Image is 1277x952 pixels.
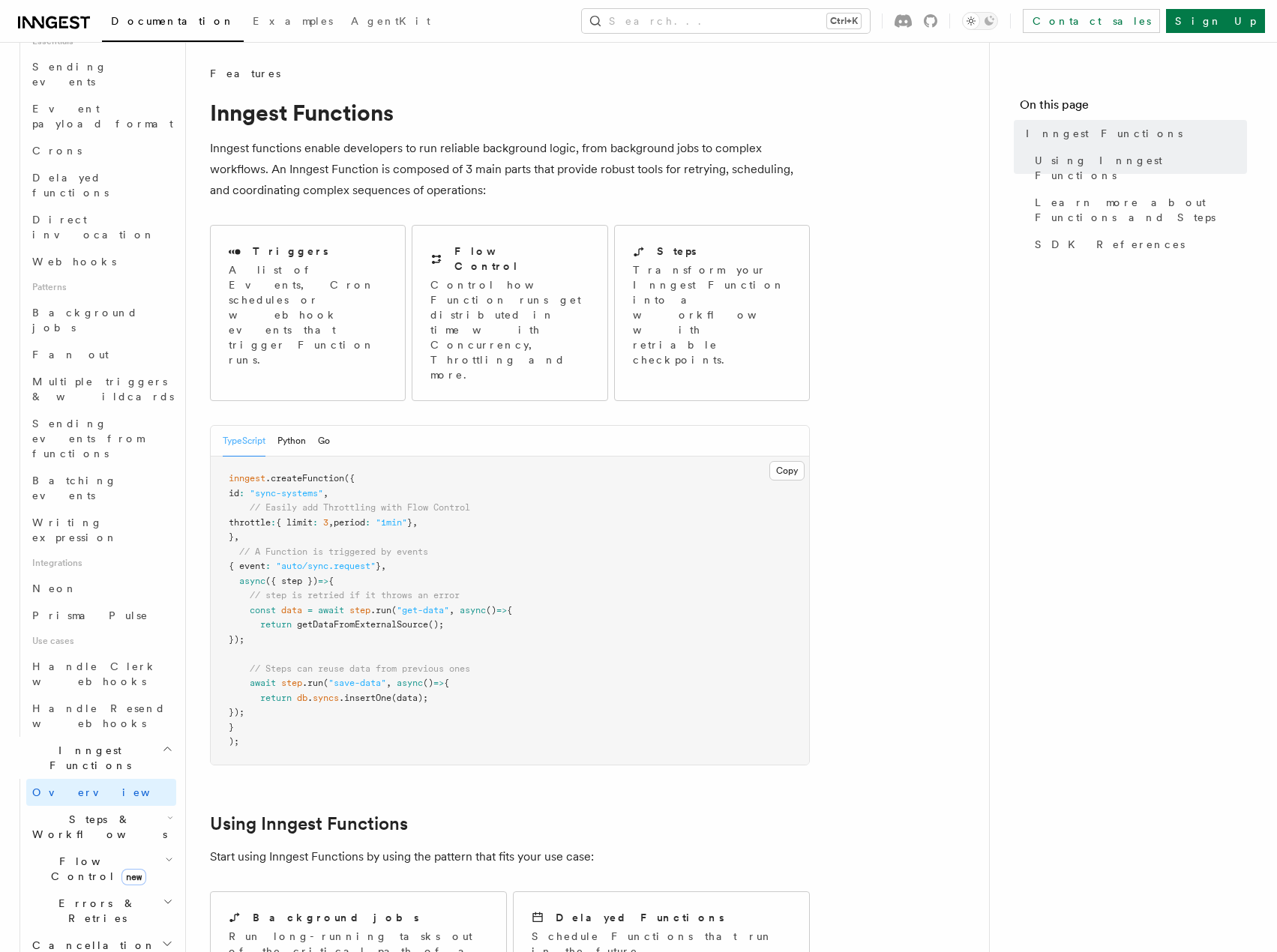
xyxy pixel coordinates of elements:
[26,629,176,653] span: Use cases
[1166,9,1265,33] a: Sign Up
[769,461,805,480] button: Copy
[32,307,138,334] span: Background jobs
[281,605,302,615] span: data
[334,517,365,528] span: period
[328,678,386,688] span: "save-data"
[1020,120,1247,147] a: Inngest Functions
[26,575,176,602] a: Neon
[26,806,176,848] button: Steps & Workflows
[260,693,292,703] span: return
[614,225,810,401] a: StepsTransform your Inngest Function into a workflow with retriable checkpoints.
[323,517,328,528] span: 3
[386,678,391,688] span: ,
[430,277,589,382] p: Control how Function runs get distributed in time with Concurrency, Throttling and more.
[32,475,117,501] span: Batching events
[323,488,328,498] span: ,
[111,15,235,27] span: Documentation
[32,660,157,687] span: Handle Clerk webhooks
[556,910,724,925] h2: Delayed Functions
[210,846,810,867] p: Start using Inngest Functions by using the pattern that fits your use case:
[657,244,697,259] h2: Steps
[32,145,82,157] span: Crons
[229,473,265,483] span: inngest
[265,561,271,571] span: :
[250,663,470,674] span: // Steps can reuse data from previous ones
[26,299,176,341] a: Background jobs
[250,488,323,498] span: "sync-systems"
[32,103,173,130] span: Event payload format
[1029,147,1247,189] a: Using Inngest Functions
[210,813,408,834] a: Using Inngest Functions
[253,910,419,925] h2: Background jobs
[633,262,793,367] p: Transform your Inngest Function into a workflow with retriable checkpoints.
[281,678,302,688] span: step
[1035,153,1247,183] span: Using Inngest Functions
[297,619,428,630] span: getDataFromExternalSource
[265,576,318,586] span: ({ step })
[26,695,176,737] a: Handle Resend webhooks
[32,418,144,460] span: Sending events from functions
[265,473,344,483] span: .createFunction
[250,605,276,615] span: const
[229,262,387,367] p: A list of Events, Cron schedules or webhook events that trigger Function runs.
[229,561,265,571] span: { event
[344,473,355,483] span: ({
[349,605,370,615] span: step
[827,13,861,28] kbd: Ctrl+K
[250,502,470,513] span: // Easily add Throttling with Flow Control
[276,561,376,571] span: "auto/sync.request"
[12,743,162,773] span: Inngest Functions
[412,517,418,528] span: ,
[271,517,276,528] span: :
[26,95,176,137] a: Event payload format
[26,779,176,806] a: Overview
[582,9,870,33] button: Search...Ctrl+K
[302,678,323,688] span: .run
[210,225,406,401] a: TriggersA list of Events, Cron schedules or webhook events that trigger Function runs.
[318,576,328,586] span: =>
[1026,126,1183,141] span: Inngest Functions
[26,812,167,842] span: Steps & Workflows
[250,678,276,688] span: await
[376,517,407,528] span: "1min"
[26,275,176,299] span: Patterns
[32,786,187,798] span: Overview
[32,582,77,594] span: Neon
[26,551,176,575] span: Integrations
[397,678,423,688] span: async
[26,341,176,368] a: Fan out
[391,693,428,703] span: (data);
[229,634,244,645] span: });
[307,693,313,703] span: .
[507,605,512,615] span: {
[370,605,391,615] span: .run
[376,561,381,571] span: }
[26,410,176,467] a: Sending events from functions
[210,66,280,81] span: Features
[32,609,148,621] span: Prisma Pulse
[32,516,118,543] span: Writing expression
[260,619,292,630] span: return
[328,576,334,586] span: {
[407,517,412,528] span: }
[32,702,166,729] span: Handle Resend webhooks
[444,678,449,688] span: {
[433,678,444,688] span: =>
[26,509,176,551] a: Writing expression
[323,678,328,688] span: (
[313,517,318,528] span: :
[391,605,397,615] span: (
[26,164,176,206] a: Delayed functions
[342,4,439,40] a: AgentKit
[397,605,449,615] span: "get-data"
[229,517,271,528] span: throttle
[276,517,313,528] span: { limit
[253,244,328,259] h2: Triggers
[26,53,176,95] a: Sending events
[210,99,810,126] h1: Inngest Functions
[239,488,244,498] span: :
[1029,189,1247,231] a: Learn more about Functions and Steps
[26,206,176,248] a: Direct invocation
[1020,96,1247,120] h4: On this page
[26,137,176,164] a: Crons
